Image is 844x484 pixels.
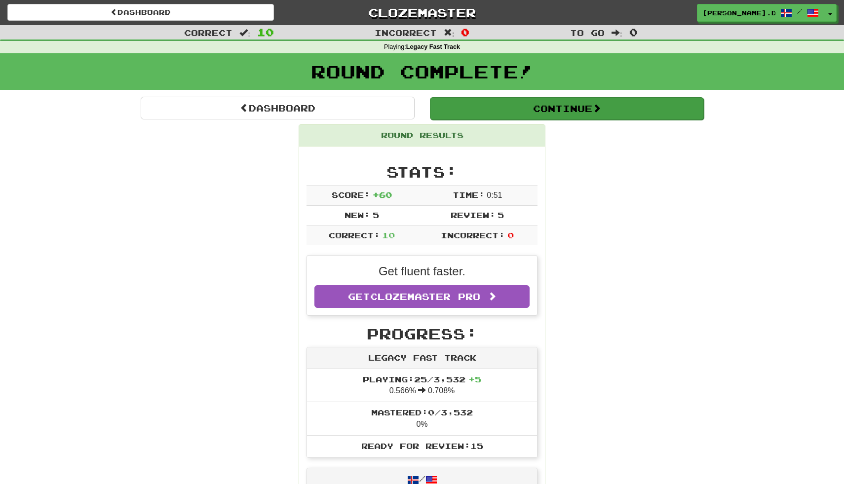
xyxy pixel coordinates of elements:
span: Incorrect: [441,230,505,240]
span: Correct [184,28,232,37]
button: Continue [430,97,704,120]
span: 0 : 51 [487,191,502,199]
span: Correct: [329,230,380,240]
div: Round Results [299,125,545,147]
span: Playing: 25 / 3,532 [363,374,481,384]
a: Dashboard [7,4,274,21]
span: 5 [373,210,379,220]
li: 0.566% 0.708% [307,369,537,403]
div: Legacy Fast Track [307,347,537,369]
span: + 5 [468,374,481,384]
span: 0 [507,230,514,240]
a: GetClozemaster Pro [314,285,530,308]
span: : [444,29,455,37]
strong: Legacy Fast Track [406,43,460,50]
span: : [239,29,250,37]
a: [PERSON_NAME].dock / [697,4,824,22]
h1: Round Complete! [3,62,841,81]
li: 0% [307,402,537,436]
a: Dashboard [141,97,415,119]
span: Score: [332,190,370,199]
span: Time: [453,190,485,199]
h2: Progress: [307,326,537,342]
span: : [612,29,622,37]
span: [PERSON_NAME].dock [702,8,775,17]
span: + 60 [373,190,392,199]
span: 10 [382,230,395,240]
span: To go [570,28,605,37]
span: Clozemaster Pro [370,291,480,302]
span: 0 [461,26,469,38]
span: 10 [257,26,274,38]
span: New: [345,210,370,220]
span: Review: [451,210,496,220]
span: Ready for Review: 15 [361,441,483,450]
span: / [797,8,802,15]
span: 0 [629,26,638,38]
p: Get fluent faster. [314,263,530,280]
span: Mastered: 0 / 3,532 [371,408,473,417]
a: Clozemaster [289,4,555,21]
h2: Stats: [307,164,537,180]
span: 5 [498,210,504,220]
span: Incorrect [375,28,437,37]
